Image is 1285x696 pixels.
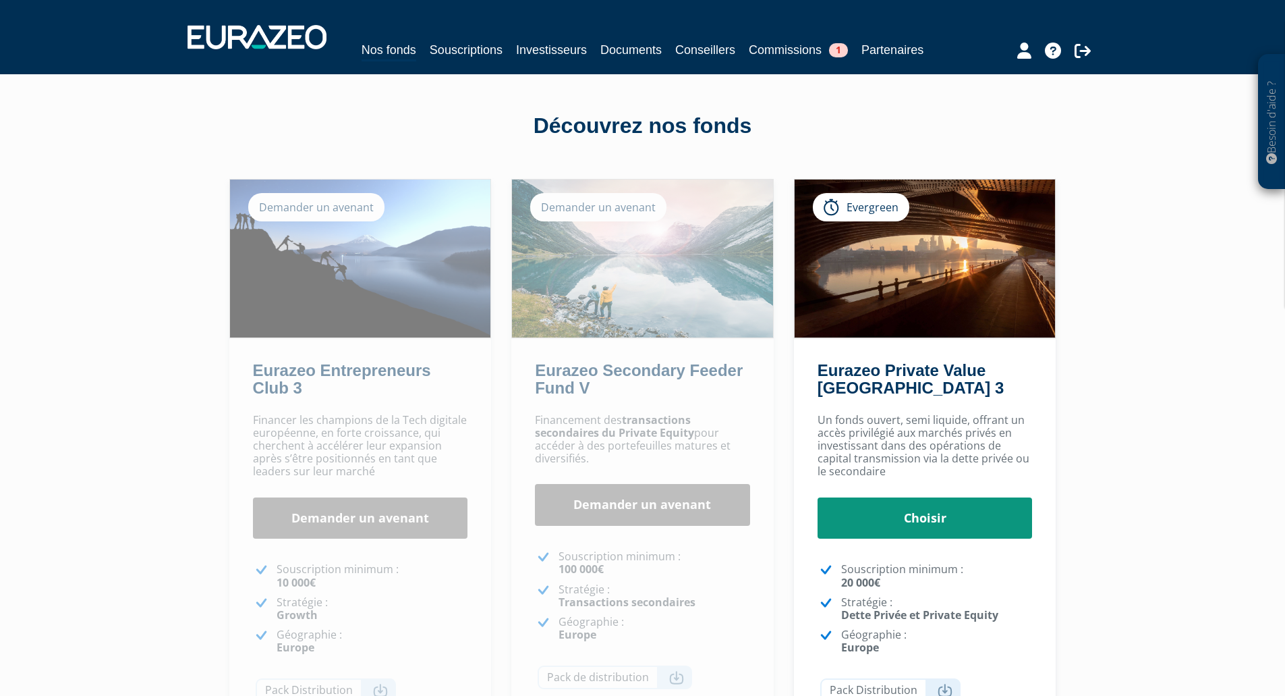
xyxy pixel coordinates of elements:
strong: Growth [277,608,318,622]
a: Choisir [818,498,1033,539]
a: Eurazeo Secondary Feeder Fund V [535,361,743,397]
span: 1 [829,43,848,57]
p: Stratégie : [277,596,468,622]
p: Géographie : [277,628,468,654]
p: Financement des pour accéder à des portefeuilles matures et diversifiés. [535,414,750,466]
div: Evergreen [813,193,909,221]
img: Eurazeo Secondary Feeder Fund V [512,180,773,338]
a: Demander un avenant [535,484,750,526]
p: Financer les champions de la Tech digitale européenne, en forte croissance, qui cherchent à accél... [253,414,468,479]
a: Documents [600,41,662,59]
p: Souscription minimum : [277,563,468,589]
img: 1732889491-logotype_eurazeo_blanc_rvb.png [188,25,326,49]
a: Commissions1 [749,41,848,59]
a: Eurazeo Private Value [GEOGRAPHIC_DATA] 3 [818,361,1004,397]
strong: 20 000€ [841,575,880,590]
strong: transactions secondaires du Private Equity [535,412,694,440]
strong: Transactions secondaires [559,595,695,610]
p: Souscription minimum : [841,563,1033,589]
a: Souscriptions [430,41,503,59]
p: Stratégie : [841,596,1033,622]
a: Investisseurs [516,41,587,59]
p: Souscription minimum : [559,550,750,576]
img: Eurazeo Entrepreneurs Club 3 [230,180,491,338]
a: Nos fonds [362,41,416,61]
div: Découvrez nos fonds [258,111,1027,142]
p: Un fonds ouvert, semi liquide, offrant un accès privilégié aux marchés privés en investissant dan... [818,414,1033,479]
div: Demander un avenant [248,193,384,221]
strong: Dette Privée et Private Equity [841,608,998,622]
div: Demander un avenant [530,193,666,221]
strong: 10 000€ [277,575,316,590]
a: Demander un avenant [253,498,468,539]
strong: Europe [277,640,314,655]
p: Besoin d'aide ? [1264,61,1280,183]
a: Conseillers [675,41,735,59]
strong: Europe [559,627,596,642]
strong: Europe [841,640,879,655]
p: Stratégie : [559,583,750,609]
p: Géographie : [841,628,1033,654]
a: Eurazeo Entrepreneurs Club 3 [253,361,431,397]
strong: 100 000€ [559,562,604,577]
img: Eurazeo Private Value Europe 3 [795,180,1056,338]
a: Pack de distribution [538,666,692,689]
a: Partenaires [861,41,923,59]
p: Géographie : [559,616,750,641]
